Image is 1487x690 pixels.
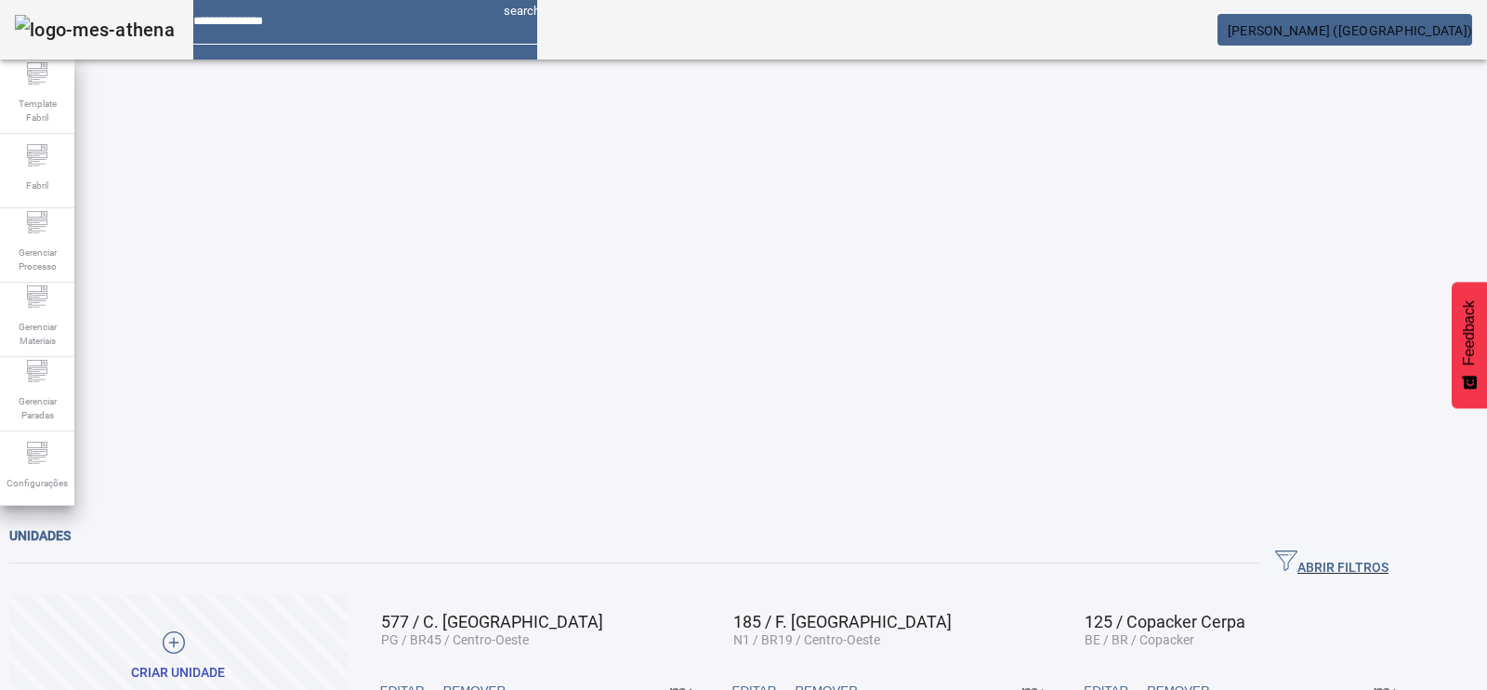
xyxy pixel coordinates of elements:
[1260,547,1403,580] button: ABRIR FILTROS
[1275,550,1388,577] span: ABRIR FILTROS
[1452,282,1487,408] button: Feedback - Mostrar pesquisa
[15,15,175,45] img: logo-mes-athena
[20,173,54,198] span: Fabril
[733,612,952,631] span: 185 / F. [GEOGRAPHIC_DATA]
[131,664,225,683] div: Criar unidade
[733,632,880,647] span: N1 / BR19 / Centro-Oeste
[1228,23,1472,38] span: [PERSON_NAME] ([GEOGRAPHIC_DATA])
[9,314,65,353] span: Gerenciar Materiais
[9,528,71,543] span: Unidades
[9,389,65,428] span: Gerenciar Paradas
[1,471,73,496] span: Configurações
[1461,300,1478,365] span: Feedback
[381,612,603,631] span: 577 / C. [GEOGRAPHIC_DATA]
[1085,612,1245,631] span: 125 / Copacker Cerpa
[381,632,529,647] span: PG / BR45 / Centro-Oeste
[9,91,65,130] span: Template Fabril
[9,240,65,279] span: Gerenciar Processo
[1085,632,1194,647] span: BE / BR / Copacker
